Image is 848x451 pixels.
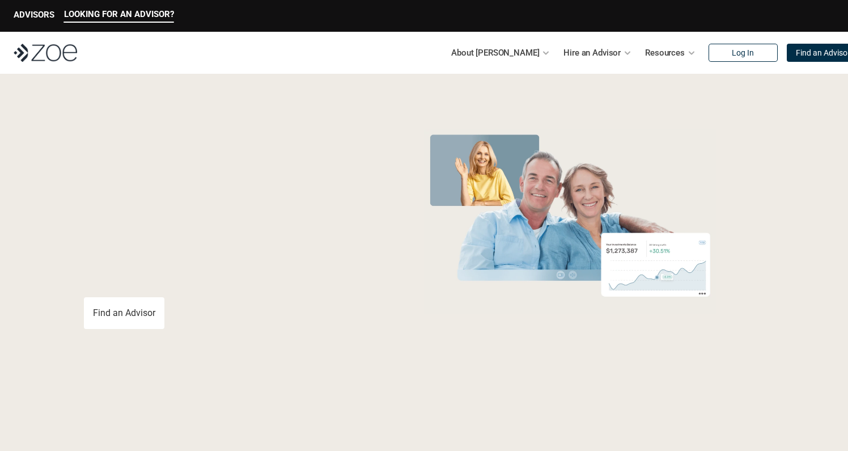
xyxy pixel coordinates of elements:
p: ADVISORS [14,10,54,20]
p: Resources [645,44,685,61]
img: Zoe Financial Hero Image [419,129,721,314]
p: Hire an Advisor [563,44,621,61]
span: with a Financial Advisor [84,163,313,245]
a: Find an Advisor [84,297,164,329]
p: You deserve an advisor you can trust. [PERSON_NAME], hire, and invest with vetted, fiduciary, fin... [84,256,376,284]
p: LOOKING FOR AN ADVISOR? [64,9,174,19]
span: Grow Your Wealth [84,125,336,169]
a: Log In [709,44,778,62]
em: The information in the visuals above is for illustrative purposes only and does not represent an ... [413,321,727,327]
p: About [PERSON_NAME] [451,44,539,61]
p: Find an Advisor [93,307,155,318]
p: Log In [732,48,754,58]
